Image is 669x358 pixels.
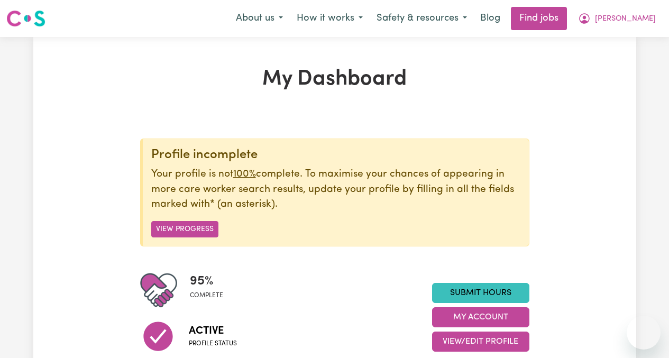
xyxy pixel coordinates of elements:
[151,148,520,163] div: Profile incomplete
[432,283,529,303] a: Submit Hours
[571,7,663,30] button: My Account
[432,332,529,352] button: View/Edit Profile
[6,6,45,31] a: Careseekers logo
[210,199,275,209] span: an asterisk
[190,272,232,309] div: Profile completeness: 95%
[140,67,529,92] h1: My Dashboard
[190,272,223,291] span: 95 %
[189,323,237,339] span: Active
[229,7,290,30] button: About us
[151,221,218,237] button: View Progress
[151,167,520,213] p: Your profile is not complete. To maximise your chances of appearing in more care worker search re...
[511,7,567,30] a: Find jobs
[233,169,256,179] u: 100%
[370,7,474,30] button: Safety & resources
[6,9,45,28] img: Careseekers logo
[189,339,237,348] span: Profile status
[290,7,370,30] button: How it works
[627,316,661,350] iframe: Button to launch messaging window
[432,307,529,327] button: My Account
[595,13,656,25] span: [PERSON_NAME]
[474,7,507,30] a: Blog
[190,291,223,300] span: complete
